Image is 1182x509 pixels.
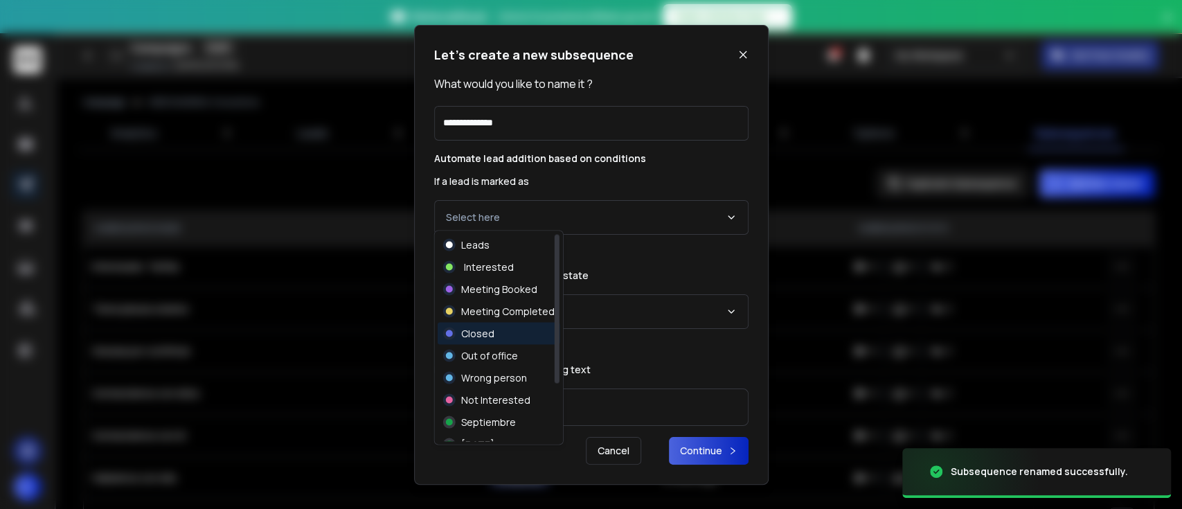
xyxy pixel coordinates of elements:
div: Interested [443,260,514,274]
p: Septiembre [461,415,516,429]
h2: OR [434,340,749,354]
p: Cancel [586,437,641,465]
p: [DATE] [461,437,494,451]
div: Subsequence renamed successfully. [951,465,1128,479]
p: Meeting Completed [461,304,555,318]
label: If the lead is in the following state [434,271,749,280]
p: Meeting Booked [461,282,537,296]
p: Leads [461,238,490,251]
label: If a lead is marked as [434,177,749,186]
p: Out of office [461,348,518,362]
h2: Automate lead addition based on conditions [434,152,749,166]
label: If reply contains the following text [434,365,749,375]
h2: OR [434,246,749,260]
p: What would you like to name it ? [434,75,749,92]
p: Wrong person [461,370,527,384]
p: Select here [446,211,500,224]
p: Not Interested [461,393,530,407]
p: Closed [461,326,494,340]
button: Continue [669,437,749,465]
